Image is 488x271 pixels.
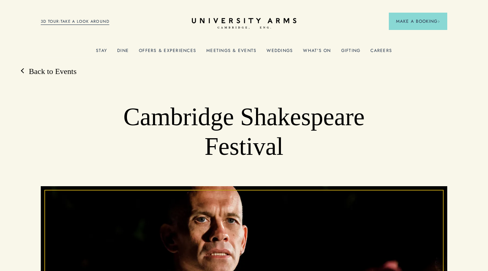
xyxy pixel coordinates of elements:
[96,48,107,57] a: Stay
[82,102,407,161] h1: Cambridge Shakespeare Festival
[389,13,447,30] button: Make a BookingArrow icon
[341,48,361,57] a: Gifting
[206,48,256,57] a: Meetings & Events
[370,48,392,57] a: Careers
[22,66,76,77] a: Back to Events
[117,48,129,57] a: Dine
[303,48,331,57] a: What's On
[139,48,196,57] a: Offers & Experiences
[192,18,296,29] a: Home
[41,18,110,25] a: 3D TOUR:TAKE A LOOK AROUND
[438,20,440,23] img: Arrow icon
[267,48,293,57] a: Weddings
[396,18,440,25] span: Make a Booking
